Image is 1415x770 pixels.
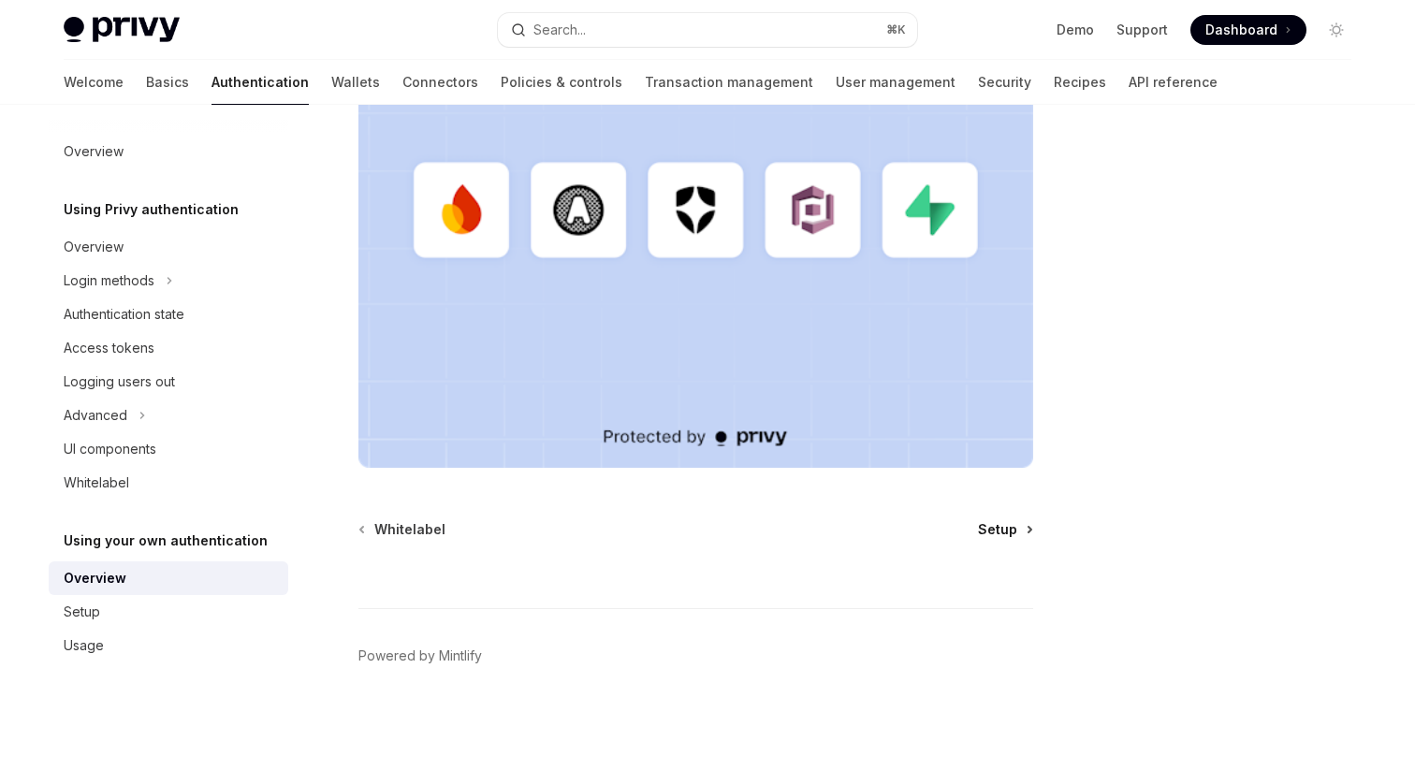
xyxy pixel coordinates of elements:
h5: Using Privy authentication [64,198,239,221]
div: Setup [64,601,100,623]
div: Login methods [64,269,154,292]
a: Usage [49,629,288,662]
span: Setup [978,520,1017,539]
a: UI components [49,432,288,466]
a: Basics [146,60,189,105]
span: Dashboard [1205,21,1277,39]
div: Advanced [64,404,127,427]
div: UI components [64,438,156,460]
div: Overview [64,140,124,163]
a: Transaction management [645,60,813,105]
a: Powered by Mintlify [358,647,482,665]
div: Whitelabel [64,472,129,494]
a: Dashboard [1190,15,1306,45]
a: API reference [1129,60,1218,105]
div: Overview [64,567,126,589]
a: Support [1116,21,1168,39]
button: Toggle dark mode [1321,15,1351,45]
a: Logging users out [49,365,288,399]
a: Overview [49,230,288,264]
span: Whitelabel [374,520,445,539]
button: Toggle Login methods section [49,264,288,298]
a: User management [836,60,955,105]
img: light logo [64,17,180,43]
a: Whitelabel [49,466,288,500]
a: Access tokens [49,331,288,365]
a: Wallets [331,60,380,105]
div: Access tokens [64,337,154,359]
span: ⌘ K [886,22,906,37]
div: Logging users out [64,370,175,393]
a: Setup [978,520,1031,539]
div: Authentication state [64,303,184,326]
a: Connectors [402,60,478,105]
a: Security [978,60,1031,105]
a: Overview [49,135,288,168]
a: Welcome [64,60,124,105]
h5: Using your own authentication [64,530,268,552]
div: Search... [533,19,586,41]
a: Demo [1057,21,1094,39]
div: Overview [64,236,124,258]
a: Authentication state [49,298,288,331]
a: Whitelabel [360,520,445,539]
a: Overview [49,561,288,595]
a: Policies & controls [501,60,622,105]
a: Authentication [212,60,309,105]
button: Open search [498,13,917,47]
button: Toggle Advanced section [49,399,288,432]
a: Recipes [1054,60,1106,105]
div: Usage [64,634,104,657]
a: Setup [49,595,288,629]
